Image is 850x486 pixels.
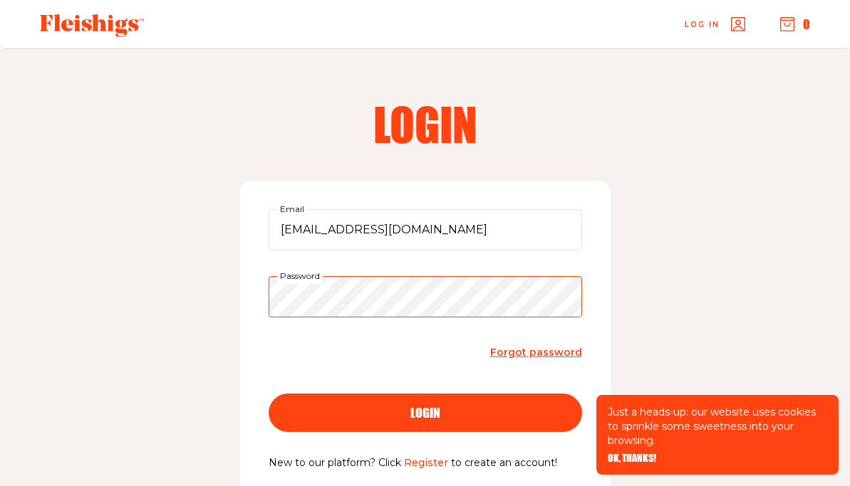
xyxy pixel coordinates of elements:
a: Forgot password [490,343,582,362]
h2: Login [243,101,608,147]
a: Register [404,456,448,469]
input: Password [269,276,582,317]
label: Email [277,201,307,217]
span: Log in [685,19,720,30]
label: Password [277,268,323,284]
p: New to our platform? Click to create an account! [269,455,582,472]
p: Just a heads-up: our website uses cookies to sprinkle some sweetness into your browsing. [608,405,827,448]
span: Forgot password [490,346,582,359]
input: Email [269,209,582,250]
button: 0 [780,16,810,32]
a: Log in [685,17,745,31]
button: OK, THANKS! [608,453,656,463]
